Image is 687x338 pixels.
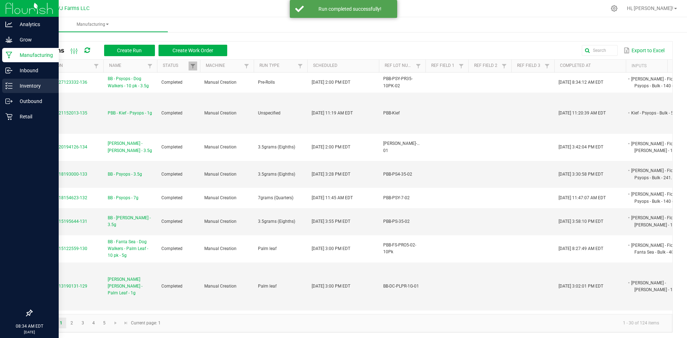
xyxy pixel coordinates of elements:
[189,62,197,70] a: Filter
[258,195,293,200] span: 7grams (Quarters)
[582,45,618,56] input: Search
[204,219,237,224] span: Manual Creation
[121,318,131,328] a: Go to the last page
[36,80,87,85] span: MP-20250827123332-136
[37,63,92,69] a: ExtractionSortable
[431,63,457,69] a: Ref Field 1Sortable
[383,111,400,116] span: PBB-Kief
[161,144,182,150] span: Completed
[36,195,87,200] span: MP-20250818154623-132
[474,63,500,69] a: Ref Field 2Sortable
[204,284,237,289] span: Manual Creation
[204,144,237,150] span: Manual Creation
[559,195,606,200] span: [DATE] 11:47:07 AM EDT
[610,5,619,12] div: Manage settings
[108,276,153,297] span: [PERSON_NAME] [PERSON_NAME] - Palm Leaf - 1g
[5,21,13,28] inline-svg: Analytics
[36,172,87,177] span: MP-20250818193000-133
[414,62,423,70] a: Filter
[163,63,188,69] a: StatusSortable
[17,21,168,28] span: Manufacturing
[56,318,66,328] a: Page 1
[383,219,410,224] span: PBB-PS-35-02
[161,246,182,251] span: Completed
[630,75,687,89] li: [PERSON_NAME] - Flower - Psyops - Bulk - 140 g
[559,144,603,150] span: [DATE] 3:42:04 PM EDT
[206,63,242,69] a: MachineSortable
[13,97,55,106] p: Outbound
[204,111,237,116] span: Manual Creation
[559,284,603,289] span: [DATE] 3:02:01 PM EDT
[457,62,466,70] a: Filter
[5,113,13,120] inline-svg: Retail
[172,48,213,53] span: Create Work Order
[13,66,55,75] p: Inbound
[108,215,153,228] span: BB - [PERSON_NAME] - 3.5g
[312,195,353,200] span: [DATE] 11:45 AM EDT
[630,109,687,117] li: Kief - Psyops - Bulk - 50 g
[630,140,687,154] li: [PERSON_NAME] - Flower - [PERSON_NAME] - 192.5 g
[312,172,350,177] span: [DATE] 3:28 PM EDT
[258,144,295,150] span: 3.5grams (Eighths)
[13,112,55,121] p: Retail
[383,195,410,200] span: PBB-PSY-7-02
[258,246,277,251] span: Palm leaf
[113,320,118,326] span: Go to the next page
[204,246,237,251] span: Manual Creation
[161,111,182,116] span: Completed
[161,172,182,177] span: Completed
[161,219,182,224] span: Completed
[559,219,603,224] span: [DATE] 3:58:10 PM EDT
[630,279,687,293] li: [PERSON_NAME] - [PERSON_NAME] - 193 g
[36,284,87,289] span: MP-20250813190131-129
[296,62,304,70] a: Filter
[36,144,87,150] span: MP-20250820194126-134
[308,5,392,13] div: Run completed successfully!
[383,243,416,254] span: PBB-FS-PRO5-02-10Pk
[5,98,13,105] inline-svg: Outbound
[559,172,603,177] span: [DATE] 3:30:58 PM EDT
[258,284,277,289] span: Palm leaf
[312,111,353,116] span: [DATE] 11:19 AM EDT
[312,219,350,224] span: [DATE] 3:55 PM EDT
[36,219,87,224] span: MP-20250815195644-131
[32,314,672,332] kendo-pager: Current page: 1
[500,62,508,70] a: Filter
[258,111,281,116] span: Unspecified
[161,80,182,85] span: Completed
[630,313,687,327] li: [PERSON_NAME] - Flower - [PERSON_NAME] - 175 g
[108,171,142,178] span: BB - Psyops - 3.5g
[258,80,275,85] span: Pre-Rolls
[258,172,295,177] span: 3.5grams (Eighths)
[109,63,145,69] a: NameSortable
[312,144,350,150] span: [DATE] 2:00 PM EDT
[559,246,603,251] span: [DATE] 8:27:49 AM EDT
[159,45,227,56] button: Create Work Order
[5,36,13,43] inline-svg: Grow
[630,242,687,256] li: [PERSON_NAME] - Flower - Fanta Sea - Bulk - 400 g
[559,80,603,85] span: [DATE] 8:34:12 AM EDT
[383,141,423,153] span: [PERSON_NAME]-35-01
[312,246,350,251] span: [DATE] 3:00 PM EDT
[559,111,606,116] span: [DATE] 11:20:39 AM EDT
[204,80,237,85] span: Manual Creation
[204,172,237,177] span: Manual Creation
[242,62,251,70] a: Filter
[383,284,419,289] span: BB-DC-PLPR-1G-01
[385,63,414,69] a: Ref Lot NumberSortable
[312,284,350,289] span: [DATE] 3:00 PM EDT
[543,62,551,70] a: Filter
[67,318,77,328] a: Page 2
[57,5,89,11] span: VJ Farms LLC
[630,214,687,228] li: [PERSON_NAME] - Flower - [PERSON_NAME] - 192.5 g
[13,82,55,90] p: Inventory
[17,17,168,32] a: Manufacturing
[204,195,237,200] span: Manual Creation
[622,44,666,57] button: Export to Excel
[630,167,687,181] li: [PERSON_NAME] - Flower - Psyops - Bulk - 241.5 g
[5,52,13,59] inline-svg: Manufacturing
[13,20,55,29] p: Analytics
[146,62,154,70] a: Filter
[161,284,182,289] span: Completed
[88,318,99,328] a: Page 4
